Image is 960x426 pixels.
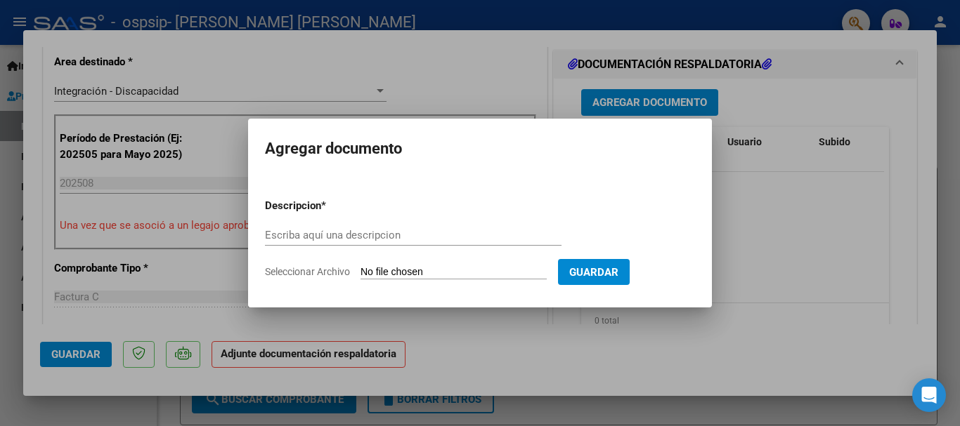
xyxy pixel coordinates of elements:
[569,266,618,279] span: Guardar
[265,198,394,214] p: Descripcion
[558,259,630,285] button: Guardar
[912,378,946,412] div: Open Intercom Messenger
[265,266,350,277] span: Seleccionar Archivo
[265,135,695,162] h2: Agregar documento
